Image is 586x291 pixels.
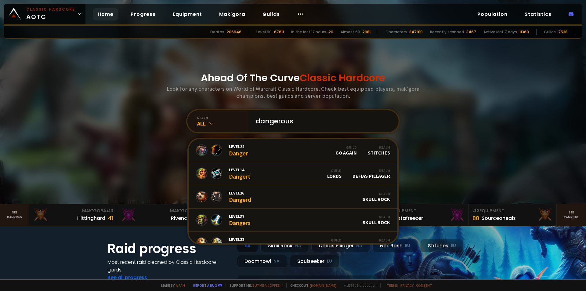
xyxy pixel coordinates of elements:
span: Level 22 [229,144,248,149]
div: Notafreezer [394,214,423,222]
div: Doomhowl [237,255,287,268]
a: Level22DangermvGuildoiRealmDefias Pillager [189,232,397,255]
h3: Look for any characters on World of Warcraft Classic Hardcore. Check best equipped players, mak'g... [164,85,422,99]
div: Almost 60 [341,29,360,35]
span: Support me, [226,283,283,288]
div: 67611 [274,29,284,35]
h1: Ahead Of The Curve [201,71,385,85]
a: Report a bug [193,283,217,288]
div: Equipment [472,208,553,214]
div: Guilds [544,29,556,35]
div: Defias Pillager [311,239,370,252]
div: All [197,120,248,127]
div: Defias Pillager [353,238,390,249]
small: NA [295,243,301,249]
span: # 3 [472,208,479,214]
div: 20 [329,29,333,35]
div: 41 [108,214,113,222]
a: #3Equipment88Sourceoheals [469,204,557,226]
div: Defias Pillager [353,168,390,179]
div: Dangermv [229,237,256,250]
a: Seeranking [557,204,586,226]
span: v. d752d5 - production [340,283,377,288]
a: Population [472,8,512,20]
small: Classic Hardcore [26,7,75,12]
a: Mak'Gora#2Rivench100 [117,204,205,226]
div: 11360 [519,29,529,35]
div: Level 60 [256,29,272,35]
div: All [237,239,258,252]
div: Stitches [420,239,464,252]
div: Skull Rock [363,191,390,202]
div: realm [197,115,248,120]
h4: Most recent raid cleaned by Classic Hardcore guilds [107,258,230,274]
a: Guilds [258,8,285,20]
div: Guild [331,238,342,242]
a: Classic HardcoreAOTC [4,4,85,24]
a: Mak'Gora#3Hittinghard41 [29,204,117,226]
small: EU [405,243,410,249]
div: Realm [363,215,390,219]
span: Level 14 [229,167,250,173]
div: Rivench [171,214,190,222]
div: Hittinghard [77,214,105,222]
div: Realm [363,191,390,196]
a: Level22DangerGuildGo AgainRealmStitches [189,139,397,162]
h1: Raid progress [107,239,230,258]
a: a fan [176,283,185,288]
div: Sourceoheals [482,214,516,222]
div: Realm [368,145,390,150]
div: 2081 [363,29,371,35]
a: Level26DangerdRealmSkull Rock [189,185,397,209]
div: Realm [353,238,390,242]
small: NA [273,258,280,264]
div: 847919 [409,29,423,35]
a: [DOMAIN_NAME] [310,283,336,288]
div: Dangerd [229,190,251,203]
div: Dangers [229,213,251,227]
span: Level 37 [229,213,251,219]
a: Equipment [168,8,207,20]
a: Progress [126,8,161,20]
span: Level 26 [229,190,251,196]
div: Mak'Gora [121,208,201,214]
a: Buy me a coffee [252,283,283,288]
div: Stitches [368,145,390,156]
div: 7538 [558,29,567,35]
small: EU [451,243,456,249]
small: NA [356,243,362,249]
div: Lords [327,168,342,179]
span: Checkout [286,283,336,288]
div: In the last 12 hours [291,29,326,35]
div: Skull Rock [363,215,390,225]
div: 88 [472,214,479,222]
small: EU [327,258,332,264]
a: Privacy [400,283,414,288]
a: Mak'gora [214,8,250,20]
a: Consent [416,283,432,288]
span: Classic Hardcore [300,71,385,85]
a: Statistics [520,8,556,20]
div: Guild [335,145,357,150]
span: # 3 [106,208,113,214]
div: Soulseeker [290,255,340,268]
div: Recently scanned [430,29,464,35]
div: 3467 [466,29,476,35]
a: #2Equipment88Notafreezer [381,204,469,226]
div: Danger [229,144,248,157]
a: Level37DangersRealmSkull Rock [189,209,397,232]
div: Skull Rock [260,239,309,252]
div: Equipment [385,208,465,214]
a: Terms [387,283,398,288]
div: oi [331,238,342,249]
span: Level 22 [229,237,256,242]
div: 206946 [227,29,241,35]
a: Home [93,8,118,20]
div: Nek'Rosh [372,239,418,252]
input: Search a character... [252,110,391,132]
div: Deaths [210,29,224,35]
span: AOTC [26,7,75,21]
div: Realm [353,168,390,173]
div: Guild [327,168,342,173]
span: Made by [157,283,185,288]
